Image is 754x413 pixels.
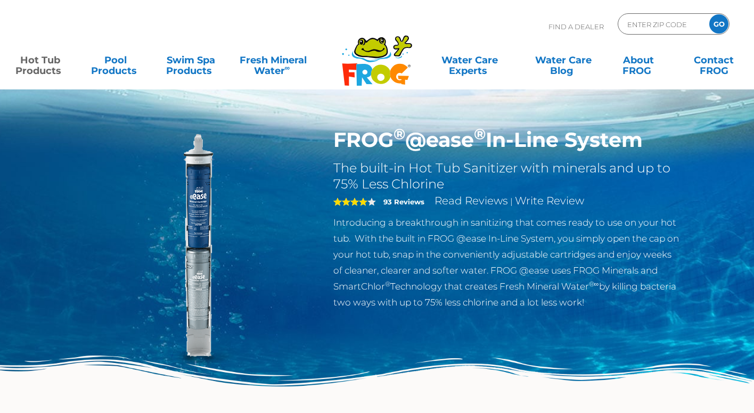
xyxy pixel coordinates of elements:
[285,63,290,72] sup: ∞
[11,49,69,71] a: Hot TubProducts
[589,280,599,288] sup: ®∞
[609,49,668,71] a: AboutFROG
[333,160,681,192] h2: The built-in Hot Tub Sanitizer with minerals and up to 75% Less Chlorine
[333,214,681,310] p: Introducing a breakthrough in sanitizing that comes ready to use on your hot tub. With the built ...
[333,197,367,206] span: 4
[385,280,390,288] sup: ®
[515,194,584,207] a: Write Review
[435,194,508,207] a: Read Reviews
[709,14,728,34] input: GO
[510,196,513,206] span: |
[73,128,317,371] img: inline-system.png
[422,49,518,71] a: Water CareExperts
[394,125,405,143] sup: ®
[333,128,681,152] h1: FROG @ease In-Line System
[548,13,604,40] p: Find A Dealer
[161,49,220,71] a: Swim SpaProducts
[383,197,424,206] strong: 93 Reviews
[86,49,145,71] a: PoolProducts
[685,49,743,71] a: ContactFROG
[474,125,486,143] sup: ®
[237,49,310,71] a: Fresh MineralWater∞
[336,21,418,86] img: Frog Products Logo
[534,49,593,71] a: Water CareBlog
